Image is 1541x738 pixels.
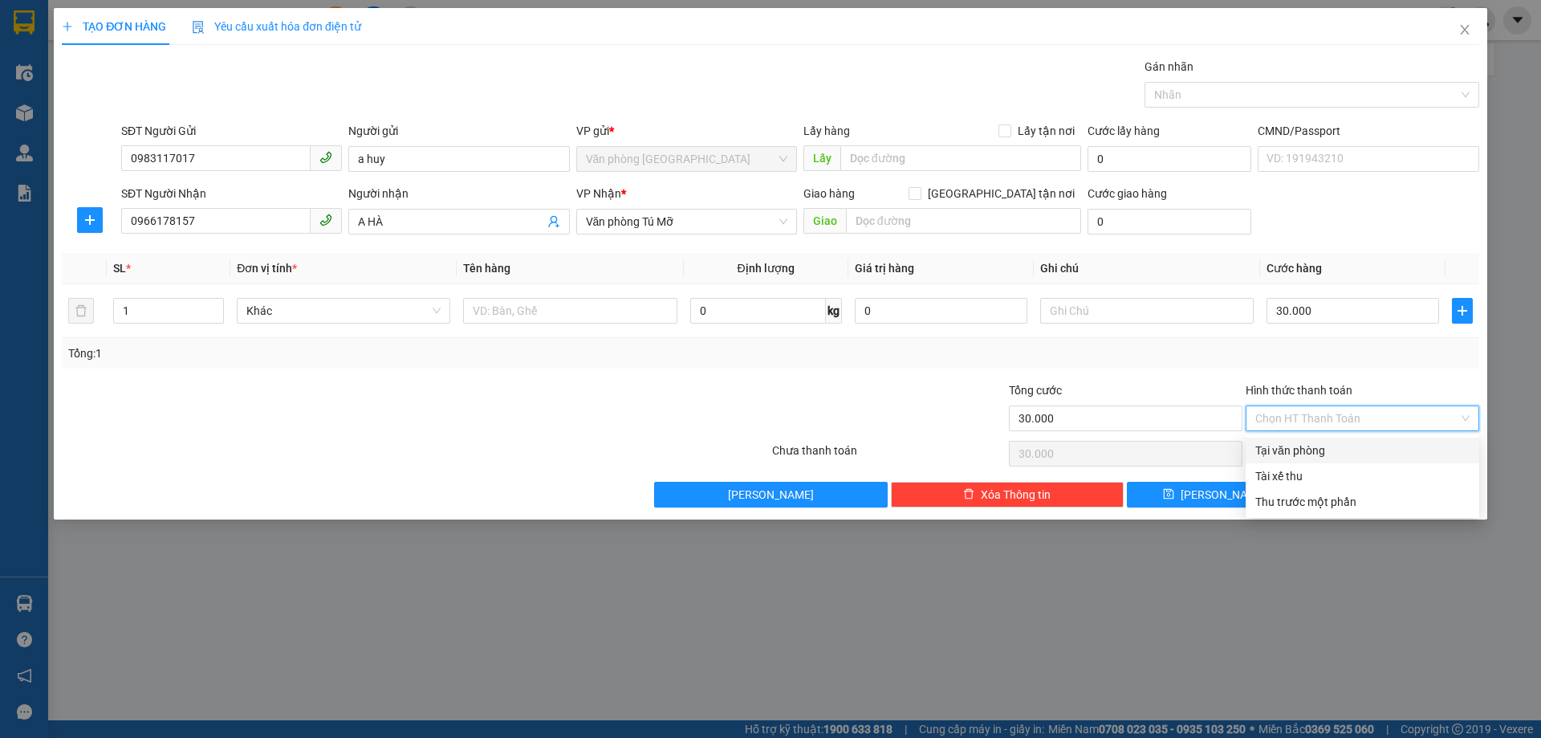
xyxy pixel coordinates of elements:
span: Lấy tận nơi [1011,122,1081,140]
input: VD: Bàn, Ghế [463,298,677,324]
div: Người nhận [348,185,569,202]
span: Văn phòng Thanh Hóa [586,147,787,171]
span: VP Nhận [576,187,621,200]
div: Tổng: 1 [68,345,595,362]
div: VP gửi [576,122,797,140]
li: 01A03 [GEOGRAPHIC_DATA], [GEOGRAPHIC_DATA] ( bên cạnh cây xăng bến xe phía Bắc cũ) [89,39,364,100]
th: Ghi chú [1034,253,1260,284]
div: SĐT Người Nhận [121,185,342,202]
span: Lấy hàng [803,124,850,137]
span: save [1163,488,1174,501]
span: Xóa Thông tin [981,486,1051,504]
span: Giao [803,208,846,234]
span: [PERSON_NAME] [1181,486,1267,504]
img: logo.jpg [20,20,100,100]
div: CMND/Passport [1258,122,1478,140]
span: [PERSON_NAME] [728,486,814,504]
div: Người gửi [348,122,569,140]
span: Văn phòng Tú Mỡ [586,210,787,234]
span: Tên hàng [463,262,510,275]
span: SL [113,262,126,275]
span: phone [319,151,332,164]
label: Cước lấy hàng [1088,124,1160,137]
div: Thu trước một phần [1255,493,1470,511]
img: icon [192,21,205,34]
span: Lấy [803,145,840,171]
li: Hotline: 1900888999 [89,100,364,120]
button: plus [1452,298,1473,324]
button: Close [1442,8,1487,53]
input: Dọc đường [840,145,1081,171]
div: Chưa thanh toán [770,442,1007,470]
span: Tổng cước [1009,384,1062,397]
span: plus [78,214,102,226]
label: Gán nhãn [1145,60,1193,73]
span: phone [319,214,332,226]
input: Dọc đường [846,208,1081,234]
span: Định lượng [738,262,795,275]
button: deleteXóa Thông tin [891,482,1124,508]
div: Tại văn phòng [1255,442,1470,459]
span: [GEOGRAPHIC_DATA] tận nơi [921,185,1081,202]
button: save[PERSON_NAME] [1127,482,1301,508]
input: Cước giao hàng [1088,209,1251,234]
input: Ghi Chú [1040,298,1254,324]
span: delete [963,488,974,501]
span: kg [826,298,842,324]
span: Khác [246,299,441,323]
input: Cước lấy hàng [1088,146,1251,172]
label: Hình thức thanh toán [1246,384,1352,397]
b: 36 Limousine [169,18,284,39]
span: Giao hàng [803,187,855,200]
button: plus [77,207,103,233]
span: Đơn vị tính [237,262,297,275]
input: 0 [855,298,1027,324]
span: plus [62,21,73,32]
span: user-add [547,215,560,228]
span: TẠO ĐƠN HÀNG [62,20,166,33]
label: Cước giao hàng [1088,187,1167,200]
span: plus [1453,304,1472,317]
span: Giá trị hàng [855,262,914,275]
button: [PERSON_NAME] [654,482,888,508]
span: close [1458,23,1471,36]
button: delete [68,298,94,324]
span: Cước hàng [1267,262,1322,275]
div: Tài xế thu [1255,467,1470,485]
div: SĐT Người Gửi [121,122,342,140]
span: Yêu cầu xuất hóa đơn điện tử [192,20,361,33]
